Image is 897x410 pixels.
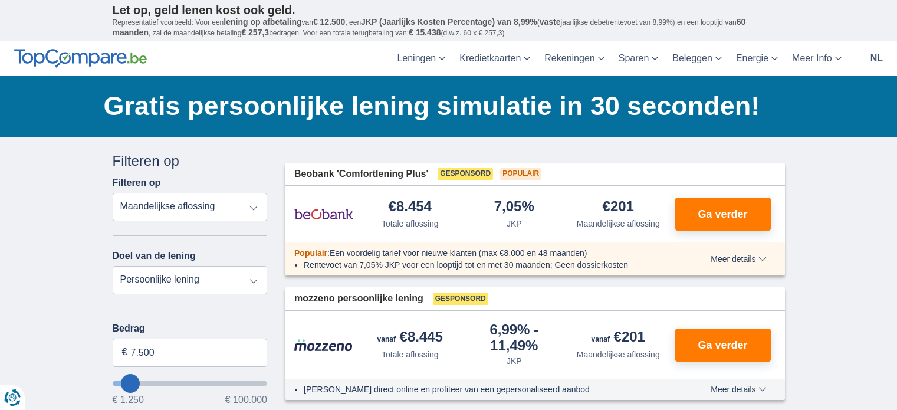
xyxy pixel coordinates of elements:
[507,355,522,367] div: JKP
[294,339,353,352] img: product.pl.alt Mozzeno
[577,218,660,229] div: Maandelijkse aflossing
[729,41,785,76] a: Energie
[603,199,634,215] div: €201
[698,209,747,219] span: Ga verder
[113,178,161,188] label: Filteren op
[113,251,196,261] label: Doel van de lening
[113,323,268,334] label: Bedrag
[389,199,432,215] div: €8.454
[711,385,766,393] span: Meer details
[382,218,439,229] div: Totale aflossing
[433,293,488,305] span: Gesponsord
[577,349,660,360] div: Maandelijkse aflossing
[113,151,268,171] div: Filteren op
[467,323,562,353] div: 6,99%
[304,383,668,395] li: [PERSON_NAME] direct online en profiteer van een gepersonaliseerd aanbod
[711,255,766,263] span: Meer details
[285,247,677,259] div: :
[377,330,443,346] div: €8.445
[382,349,439,360] div: Totale aflossing
[330,248,587,258] span: Een voordelig tarief voor nieuwe klanten (max €8.000 en 48 maanden)
[702,254,775,264] button: Meer details
[698,340,747,350] span: Ga verder
[390,41,452,76] a: Leningen
[361,17,537,27] span: JKP (Jaarlijks Kosten Percentage) van 8,99%
[294,248,327,258] span: Populair
[113,381,268,386] input: wantToBorrow
[507,218,522,229] div: JKP
[113,395,144,405] span: € 1.250
[241,28,269,37] span: € 257,3
[494,199,534,215] div: 7,05%
[665,41,729,76] a: Beleggen
[540,17,561,27] span: vaste
[294,292,423,306] span: mozzeno persoonlijke lening
[863,41,890,76] a: nl
[14,49,147,68] img: TopCompare
[294,199,353,229] img: product.pl.alt Beobank
[612,41,666,76] a: Sparen
[313,17,346,27] span: € 12.500
[294,168,428,181] span: Beobank 'Comfortlening Plus'
[452,41,537,76] a: Kredietkaarten
[537,41,611,76] a: Rekeningen
[675,329,771,362] button: Ga verder
[225,395,267,405] span: € 100.000
[702,385,775,394] button: Meer details
[113,3,785,17] p: Let op, geld lenen kost ook geld.
[500,168,541,180] span: Populair
[304,259,668,271] li: Rentevoet van 7,05% JKP voor een looptijd tot en met 30 maanden; Geen dossierkosten
[113,17,785,38] p: Representatief voorbeeld: Voor een van , een ( jaarlijkse debetrentevoet van 8,99%) en een loopti...
[785,41,849,76] a: Meer Info
[122,346,127,359] span: €
[675,198,771,231] button: Ga verder
[438,168,493,180] span: Gesponsord
[104,88,785,124] h1: Gratis persoonlijke lening simulatie in 30 seconden!
[409,28,441,37] span: € 15.438
[113,17,746,37] span: 60 maanden
[224,17,301,27] span: lening op afbetaling
[592,330,645,346] div: €201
